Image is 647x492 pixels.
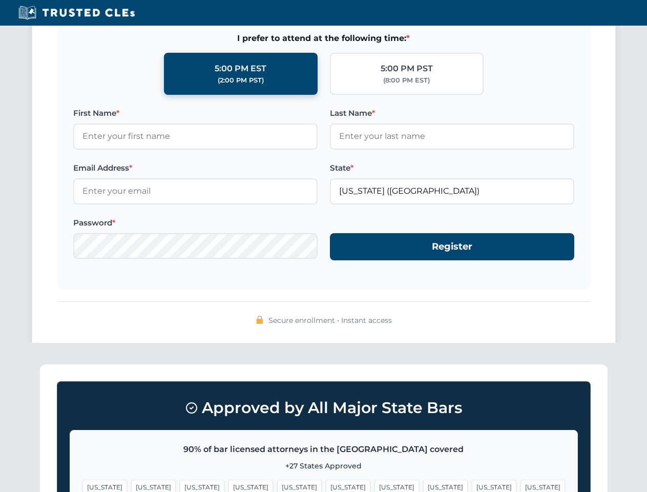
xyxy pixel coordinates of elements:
[82,460,565,471] p: +27 States Approved
[330,107,574,119] label: Last Name
[218,75,264,86] div: (2:00 PM PST)
[73,162,318,174] label: Email Address
[82,443,565,456] p: 90% of bar licensed attorneys in the [GEOGRAPHIC_DATA] covered
[383,75,430,86] div: (8:00 PM EST)
[73,217,318,229] label: Password
[73,107,318,119] label: First Name
[73,124,318,149] input: Enter your first name
[330,178,574,204] input: Florida (FL)
[381,62,433,75] div: 5:00 PM PST
[268,315,392,326] span: Secure enrollment • Instant access
[215,62,266,75] div: 5:00 PM EST
[70,394,578,422] h3: Approved by All Major State Bars
[330,124,574,149] input: Enter your last name
[330,233,574,260] button: Register
[330,162,574,174] label: State
[73,178,318,204] input: Enter your email
[73,32,574,45] span: I prefer to attend at the following time:
[15,5,138,20] img: Trusted CLEs
[256,316,264,324] img: 🔒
